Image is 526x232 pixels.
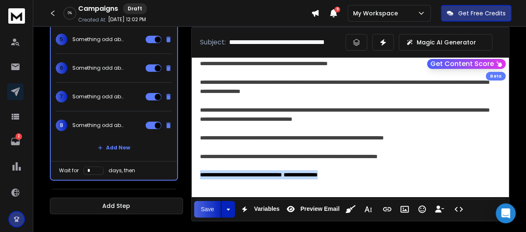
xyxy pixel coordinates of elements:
[108,16,146,23] p: [DATE] 12:02 PM
[414,201,430,217] button: Emoticons
[441,5,511,22] button: Get Free Credits
[427,59,506,69] button: Get Content Score
[486,72,506,81] div: Beta
[200,37,226,47] p: Subject:
[56,62,67,74] span: 6
[50,198,183,214] button: Add Step
[91,139,137,156] button: Add New
[237,201,282,217] button: Variables
[68,11,72,16] p: 0 %
[283,201,341,217] button: Preview Email
[432,201,447,217] button: Insert Unsubscribe Link
[397,201,412,217] button: Insert Image (Ctrl+P)
[123,3,147,14] div: Draft
[399,34,492,51] button: Magic AI Generator
[78,4,118,14] h1: Campaigns
[252,205,282,212] span: Variables
[56,120,67,131] span: 8
[72,36,126,43] p: Something odd about your checkout flow
[59,167,79,174] p: Wait for
[56,91,67,103] span: 7
[451,201,467,217] button: Code View
[343,201,358,217] button: Clean HTML
[72,65,126,71] p: Something odd about your checkout flow
[15,133,22,140] p: 2
[8,8,25,24] img: logo
[458,9,506,17] p: Get Free Credits
[417,38,476,46] p: Magic AI Generator
[109,167,135,174] p: days, then
[194,201,221,217] button: Save
[7,133,24,150] a: 2
[353,9,401,17] p: My Workspace
[56,34,67,45] span: 5
[72,93,126,100] p: Something odd about your checkout flow
[334,7,340,12] span: 9
[72,122,126,129] p: Something odd about your checkout flow
[78,17,106,23] p: Created At:
[496,203,516,223] div: Open Intercom Messenger
[299,205,341,212] span: Preview Email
